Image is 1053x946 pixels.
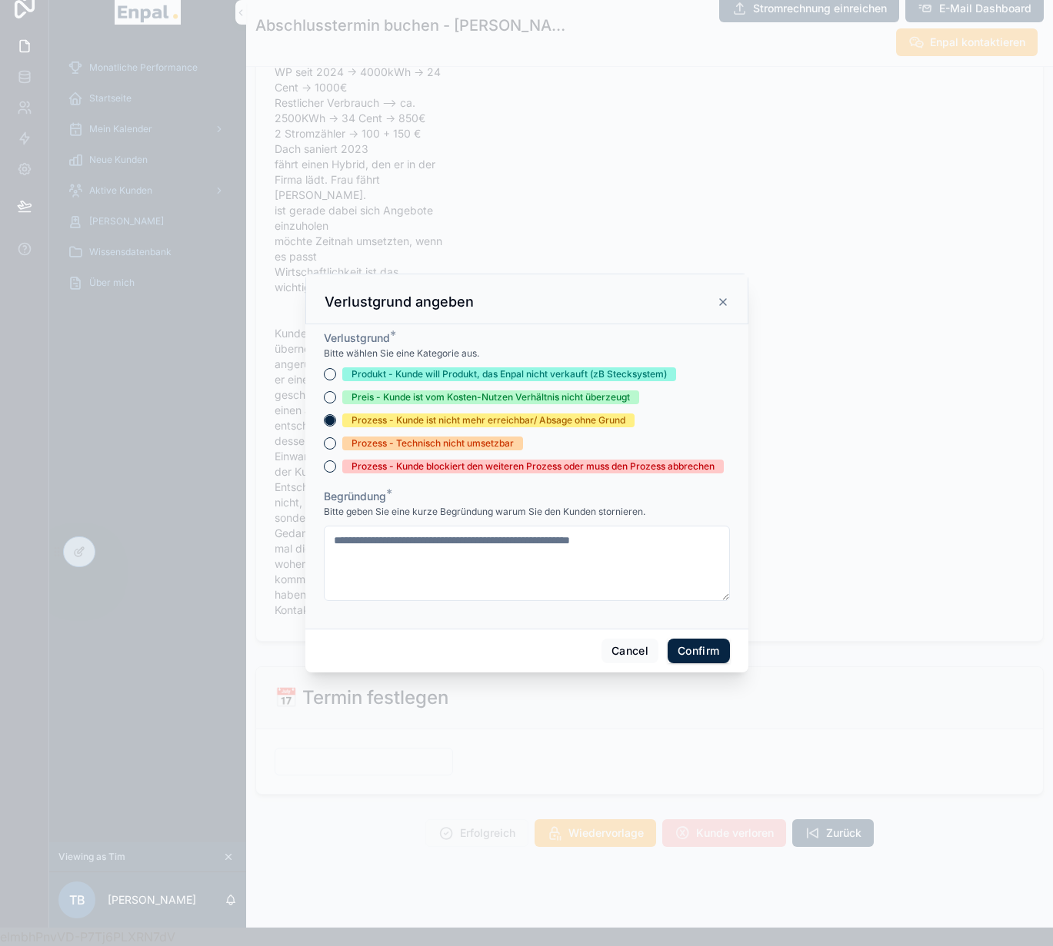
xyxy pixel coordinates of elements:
[352,413,625,427] div: Prozess - Kunde ist nicht mehr erreichbar/ Absage ohne Grund
[325,293,474,311] h3: Verlustgrund angeben
[668,639,729,663] button: Confirm
[352,390,630,404] div: Preis - Kunde ist vom Kosten-Nutzen Verhältnis nicht überzeugt
[324,347,479,360] span: Bitte wählen Sie eine Kategorie aus.
[352,367,667,381] div: Produkt - Kunde will Produkt, das Enpal nicht verkauft (zB Stecksystem)
[352,436,514,450] div: Prozess - Technisch nicht umsetzbar
[324,331,390,344] span: Verlustgrund
[324,506,645,518] span: Bitte geben Sie eine kurze Begründung warum Sie den Kunden stornieren.
[601,639,658,663] button: Cancel
[352,460,715,473] div: Prozess - Kunde blockiert den weiteren Prozess oder muss den Prozess abbrechen
[324,490,386,503] span: Begründung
